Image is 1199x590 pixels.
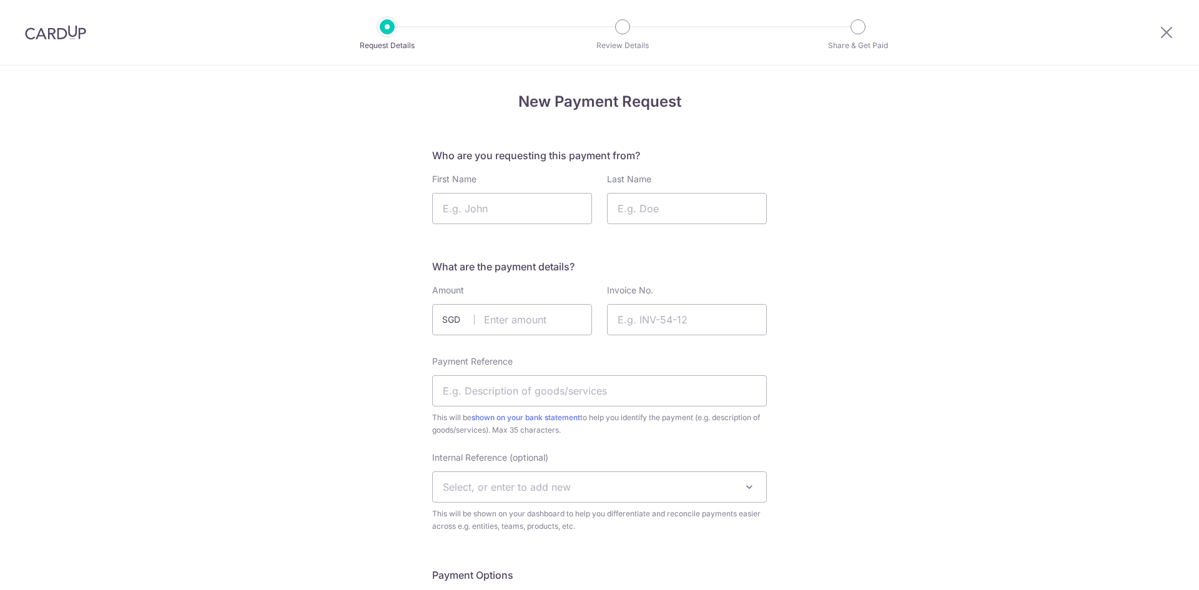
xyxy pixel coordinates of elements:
[432,193,592,224] input: E.g. John
[443,481,571,493] span: Select, or enter to add new
[432,259,767,274] h5: What are the payment details?
[432,91,767,113] h4: New Payment Request
[576,39,669,52] p: Review Details
[25,25,86,40] img: CardUp
[607,284,653,297] label: Invoice No.
[341,39,433,52] p: Request Details
[432,411,767,436] span: This will be to help you identify the payment (e.g. description of goods/services). Max 35 charac...
[812,39,904,52] p: Share & Get Paid
[432,304,592,335] input: Enter amount
[432,451,548,464] label: Internal Reference (optional)
[442,313,475,326] span: SGD
[432,284,464,297] label: Amount
[471,413,580,422] a: shown on your bank statement
[607,304,767,335] input: E.g. INV-54-12
[432,508,767,533] span: This will be shown on your dashboard to help you differentiate and reconcile payments easier acro...
[432,568,767,583] h5: Payment Options
[432,148,767,163] h5: Who are you requesting this payment from?
[607,173,651,185] label: Last Name
[432,355,513,368] label: Payment Reference
[432,173,476,185] label: First Name
[607,193,767,224] input: E.g. Doe
[432,375,767,406] input: E.g. Description of goods/services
